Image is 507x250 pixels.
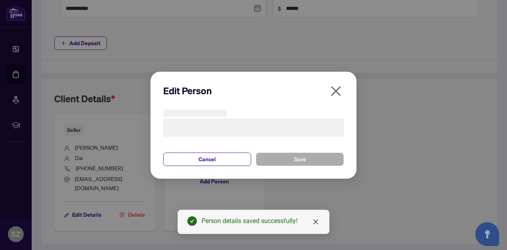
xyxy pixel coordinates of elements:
h2: Edit Person [163,84,344,97]
button: Save [256,153,344,166]
span: close [313,219,319,225]
button: Cancel [163,153,251,166]
span: check-circle [187,216,197,226]
span: Cancel [198,153,216,166]
span: close [330,85,342,97]
div: Person details saved successfully! [202,216,320,226]
a: Close [311,218,320,226]
button: Open asap [475,222,499,246]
